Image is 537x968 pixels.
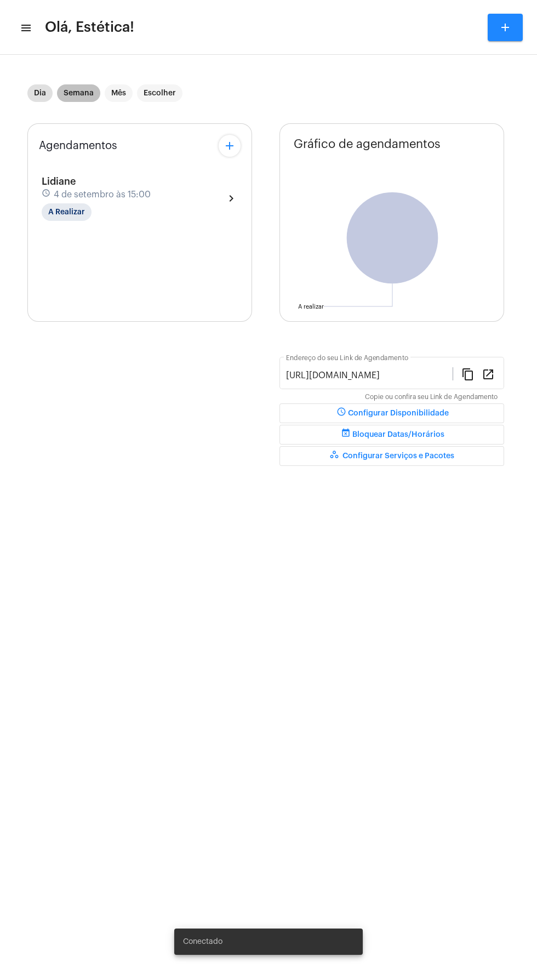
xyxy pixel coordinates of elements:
[39,140,117,152] span: Agendamentos
[225,192,238,205] mat-icon: chevron_right
[365,394,498,401] mat-hint: Copie ou confira seu Link de Agendamento
[137,84,182,102] mat-chip: Escolher
[339,431,444,439] span: Bloquear Datas/Horários
[279,425,504,445] button: Bloquear Datas/Horários
[57,84,100,102] mat-chip: Semana
[294,138,441,151] span: Gráfico de agendamentos
[461,367,475,380] mat-icon: content_copy
[20,21,31,35] mat-icon: sidenav icon
[329,449,342,463] mat-icon: workspaces_outlined
[335,407,348,420] mat-icon: schedule
[335,409,449,417] span: Configurar Disponibilidade
[499,21,512,34] mat-icon: add
[279,446,504,466] button: Configurar Serviços e Pacotes
[45,19,134,36] span: Olá, Estética!
[223,139,236,152] mat-icon: add
[42,203,92,221] mat-chip: A Realizar
[329,452,454,460] span: Configurar Serviços e Pacotes
[183,936,222,947] span: Conectado
[42,176,76,186] span: Lidiane
[339,428,352,441] mat-icon: event_busy
[105,84,133,102] mat-chip: Mês
[27,84,53,102] mat-chip: Dia
[286,371,453,380] input: Link
[482,367,495,380] mat-icon: open_in_new
[54,190,151,200] span: 4 de setembro às 15:00
[42,189,52,201] mat-icon: schedule
[279,403,504,423] button: Configurar Disponibilidade
[298,304,324,310] text: A realizar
